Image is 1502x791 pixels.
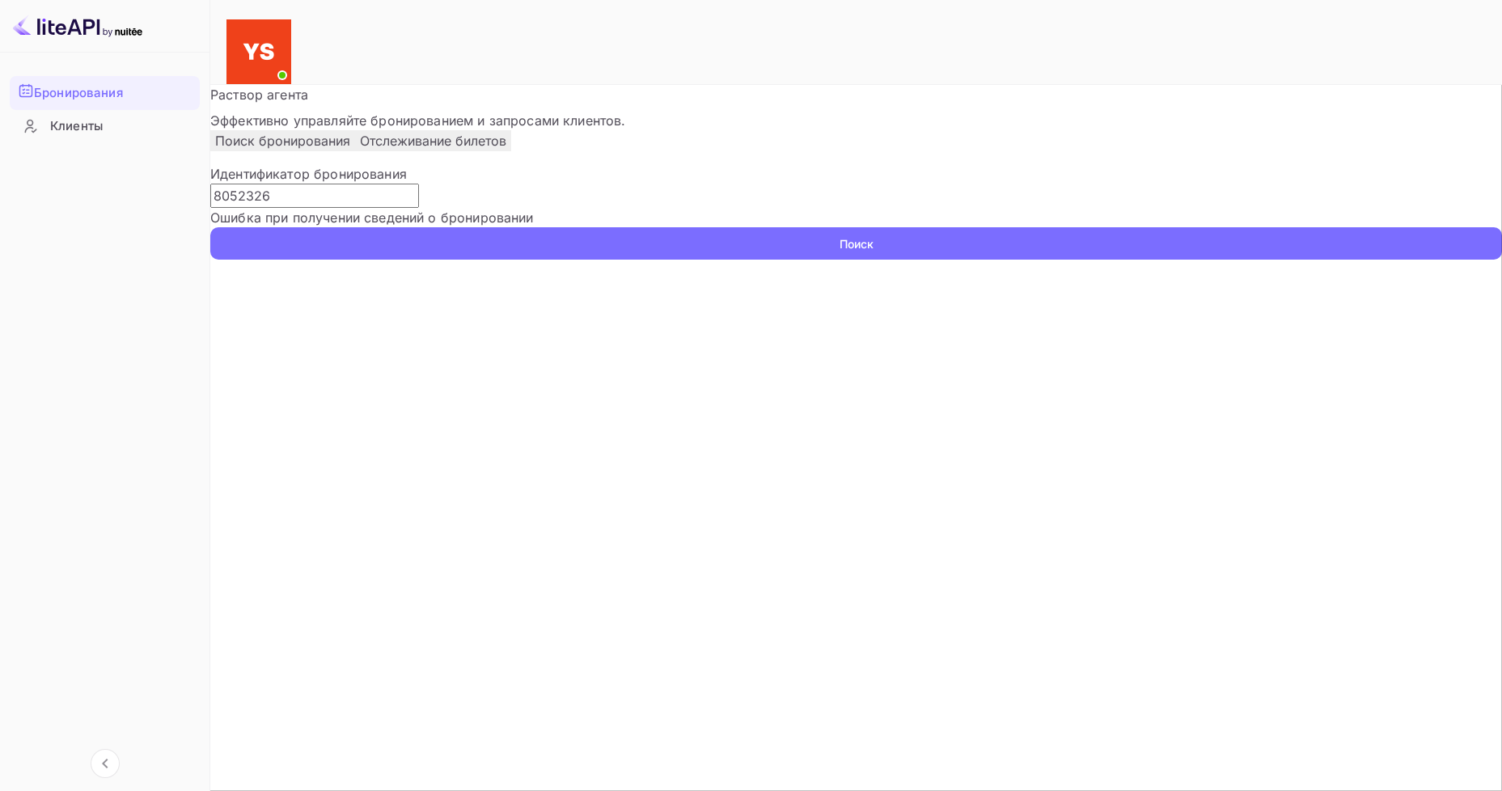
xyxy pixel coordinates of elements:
[10,76,200,108] a: Бронирования
[13,13,142,39] img: Логотип LiteAPI
[210,209,534,226] ya-tr-span: Ошибка при получении сведений о бронировании
[91,749,120,778] button: Свернуть навигацию
[226,19,291,84] img: Служба Поддержки Яндекса
[210,87,308,103] ya-tr-span: Раствор агента
[10,111,200,142] div: Клиенты
[10,111,200,141] a: Клиенты
[50,117,103,136] ya-tr-span: Клиенты
[360,133,506,149] ya-tr-span: Отслеживание билетов
[215,133,350,149] ya-tr-span: Поиск бронирования
[210,112,626,129] ya-tr-span: Эффективно управляйте бронированием и запросами клиентов.
[210,227,1502,260] button: Поиск
[34,84,123,103] ya-tr-span: Бронирования
[210,166,407,182] ya-tr-span: Идентификатор бронирования
[10,76,200,110] div: Бронирования
[840,235,874,252] ya-tr-span: Поиск
[210,184,419,208] input: Введите идентификатор бронирования (например, 63782194)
